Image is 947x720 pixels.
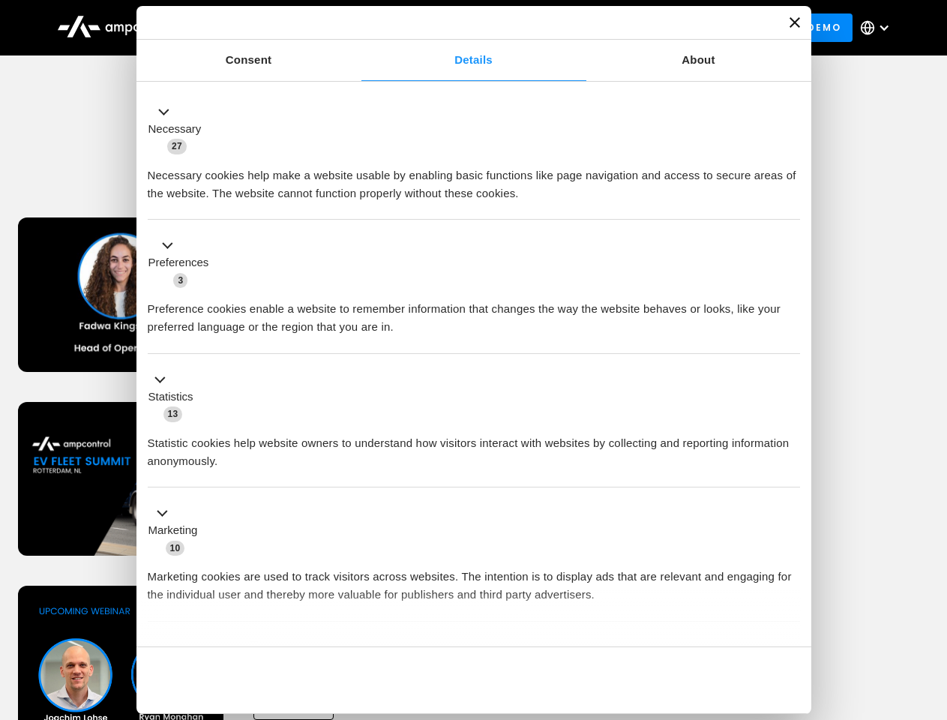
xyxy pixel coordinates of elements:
span: 3 [173,273,187,288]
div: Marketing cookies are used to track visitors across websites. The intention is to display ads tha... [148,556,800,604]
label: Marketing [148,522,198,539]
label: Preferences [148,254,209,271]
a: Consent [136,40,361,81]
h1: Upcoming Webinars [18,151,930,187]
span: 27 [167,139,187,154]
a: Details [361,40,586,81]
span: 10 [166,541,185,556]
label: Necessary [148,121,202,138]
a: About [586,40,811,81]
span: 2 [247,640,262,655]
button: Necessary (27) [148,103,211,155]
button: Marketing (10) [148,505,207,557]
div: Necessary cookies help make a website usable by enabling basic functions like page navigation and... [148,155,800,202]
div: Statistic cookies help website owners to understand how visitors interact with websites by collec... [148,423,800,470]
label: Statistics [148,388,193,406]
button: Close banner [790,17,800,28]
div: Preference cookies enable a website to remember information that changes the way the website beha... [148,289,800,336]
span: 13 [163,406,183,421]
button: Statistics (13) [148,370,202,423]
button: Preferences (3) [148,237,218,289]
button: Unclassified (2) [148,638,271,657]
button: Okay [584,658,799,702]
